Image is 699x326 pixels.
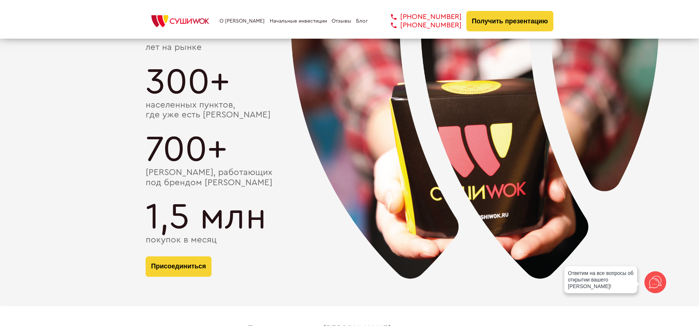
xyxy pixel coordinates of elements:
[146,64,553,100] div: 300+
[380,13,462,21] a: [PHONE_NUMBER]
[146,168,553,188] div: [PERSON_NAME], работающих под брендом [PERSON_NAME]
[466,11,553,31] button: Получить презентацию
[380,21,462,30] a: [PHONE_NUMBER]
[220,18,265,24] a: О [PERSON_NAME]
[356,18,368,24] a: Блог
[146,235,553,245] div: покупок в месяц
[564,266,637,293] div: Ответим на все вопросы об открытии вашего [PERSON_NAME]!
[146,131,553,168] div: 700+
[146,13,215,29] img: СУШИWOK
[146,199,553,235] div: 1,5 млн
[146,43,553,53] div: лет на рынке
[270,18,327,24] a: Начальные инвестиции
[332,18,351,24] a: Отзывы
[146,100,553,120] div: населенных пунктов, где уже есть [PERSON_NAME]
[146,256,212,277] button: Присоединиться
